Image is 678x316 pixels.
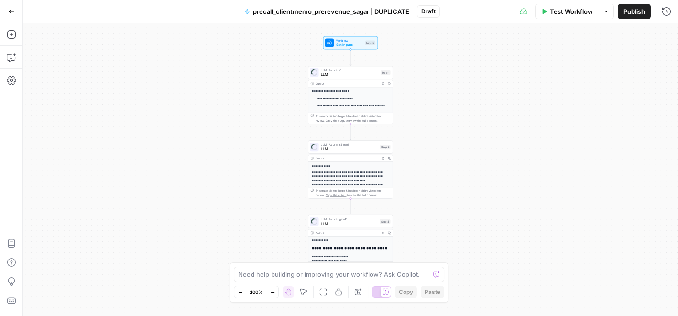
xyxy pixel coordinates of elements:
span: Test Workflow [550,7,593,16]
div: Output [316,156,378,160]
span: LLM [321,72,378,77]
span: Set Inputs [336,42,363,47]
span: LLM [321,146,378,151]
g: Edge from start to step_1 [350,49,351,65]
span: Draft [421,7,436,16]
div: This output is too large & has been abbreviated for review. to view the full content. [316,114,391,123]
span: LLM · Azure: gpt-4.1 [321,217,377,221]
button: Publish [618,4,651,19]
g: Edge from step_2 to step_4 [350,199,351,214]
span: Publish [623,7,645,16]
div: This output is too large & has been abbreviated for review. to view the full content. [316,188,391,197]
span: 100% [250,288,263,296]
button: precall_clientmemo_prerevenue_sagar | DUPLICATE [239,4,415,19]
span: Copy the output [326,119,347,122]
span: Paste [425,288,440,296]
button: Paste [421,286,444,298]
span: LLM · Azure: o1 [321,68,378,72]
span: Workflow [336,38,363,43]
span: LLM · Azure: o4-mini [321,142,378,147]
div: Step 1 [381,70,391,75]
button: Test Workflow [535,4,599,19]
span: Copy [399,288,413,296]
g: Edge from step_1 to step_2 [350,124,351,140]
span: LLM [321,221,377,226]
div: Step 4 [380,219,390,224]
button: Copy [395,286,417,298]
span: Copy the output [326,193,347,197]
div: Output [316,231,378,235]
div: Output [316,81,378,86]
div: Inputs [365,40,375,45]
span: precall_clientmemo_prerevenue_sagar | DUPLICATE [253,7,409,16]
div: Step 2 [380,145,391,149]
div: WorkflowSet InputsInputs [308,36,393,49]
div: EndOutput [308,290,393,303]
